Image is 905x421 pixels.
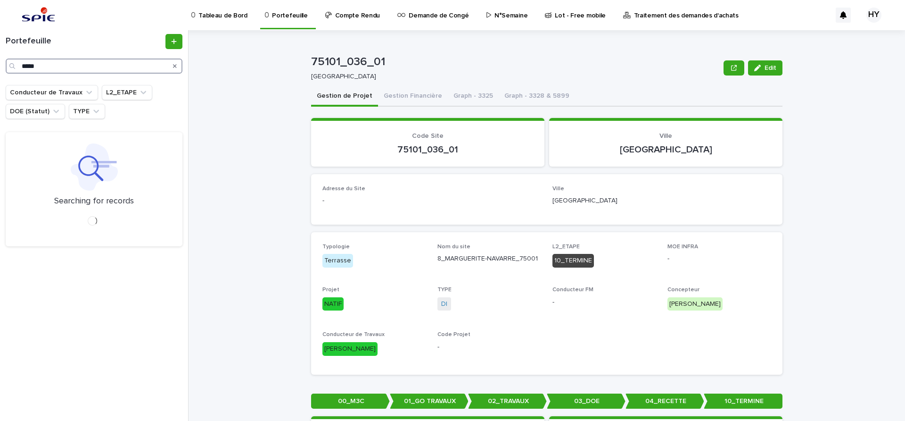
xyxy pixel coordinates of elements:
p: 04_RECETTE [625,394,704,409]
span: L2_ETAPE [552,244,580,250]
button: Graph - 3328 & 5899 [499,87,575,107]
p: 75101_036_01 [322,144,533,155]
p: 10_TERMINE [704,394,782,409]
button: Edit [748,60,782,76]
span: Projet [322,287,339,293]
p: - [552,297,656,307]
span: Conducteur FM [552,287,593,293]
button: Gestion Financière [378,87,448,107]
span: Conducteur de Travaux [322,332,385,337]
button: Graph - 3325 [448,87,499,107]
div: [PERSON_NAME] [322,342,378,356]
p: 01_GO TRAVAUX [390,394,469,409]
div: NATIF [322,297,344,311]
span: Ville [659,133,672,139]
p: 02_TRAVAUX [468,394,547,409]
p: Searching for records [54,196,134,207]
span: Typologie [322,244,350,250]
p: - [322,196,541,206]
div: [PERSON_NAME] [667,297,723,311]
span: Concepteur [667,287,699,293]
p: 8_MARGUERITE-NAVARRE_75001 [437,254,541,264]
p: [GEOGRAPHIC_DATA] [560,144,771,155]
span: Code Site [412,133,444,139]
button: Conducteur de Travaux [6,85,98,100]
span: TYPE [437,287,452,293]
div: 10_TERMINE [552,254,594,268]
p: 75101_036_01 [311,55,720,69]
span: Nom du site [437,244,470,250]
p: [GEOGRAPHIC_DATA] [552,196,771,206]
button: DOE (Statut) [6,104,65,119]
img: svstPd6MQfCT1uX1QGkG [19,6,58,25]
button: L2_ETAPE [102,85,152,100]
button: TYPE [69,104,105,119]
p: [GEOGRAPHIC_DATA] [311,73,716,81]
span: MOE INFRA [667,244,698,250]
span: Adresse du Site [322,186,365,192]
h1: Portefeuille [6,36,164,47]
div: HY [866,8,881,23]
p: - [437,342,541,352]
p: 00_M3C [311,394,390,409]
div: Terrasse [322,254,353,268]
input: Search [6,59,182,74]
a: DI [441,299,447,309]
button: Gestion de Projet [311,87,378,107]
span: Code Projet [437,332,470,337]
span: Edit [765,65,776,71]
span: Ville [552,186,564,192]
p: - [667,254,771,264]
p: 03_DOE [547,394,625,409]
